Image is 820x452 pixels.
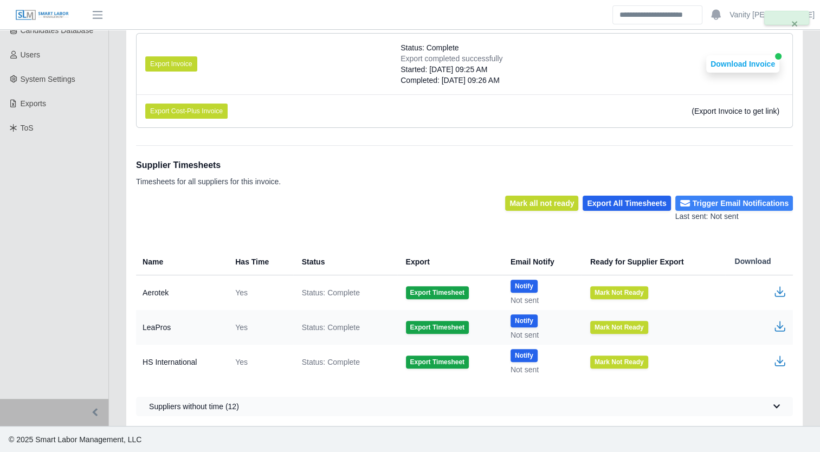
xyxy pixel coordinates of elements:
[406,321,469,334] button: Export Timesheet
[136,397,793,416] button: Suppliers without time (12)
[675,196,793,211] button: Trigger Email Notifications
[21,75,75,83] span: System Settings
[302,357,360,367] span: Status: Complete
[136,248,227,275] th: Name
[583,196,670,211] button: Export All Timesheets
[406,286,469,299] button: Export Timesheet
[149,401,239,412] span: Suppliers without time (12)
[505,196,578,211] button: Mark all not ready
[511,364,573,375] div: Not sent
[15,9,69,21] img: SLM Logo
[136,176,281,187] p: Timesheets for all suppliers for this invoice.
[401,75,502,86] div: Completed: [DATE] 09:26 AM
[675,211,793,222] div: Last sent: Not sent
[401,53,502,64] div: Export completed successfully
[511,295,573,306] div: Not sent
[227,310,293,345] td: Yes
[227,248,293,275] th: Has Time
[401,42,459,53] span: Status: Complete
[729,9,815,21] a: Vanity [PERSON_NAME]
[145,56,197,72] button: Export Invoice
[706,55,779,73] button: Download Invoice
[21,124,34,132] span: ToS
[590,356,648,369] button: Mark Not Ready
[692,107,779,115] span: (Export Invoice to get link)
[612,5,702,24] input: Search
[590,286,648,299] button: Mark Not Ready
[136,345,227,379] td: HS International
[136,275,227,311] td: Aerotek
[511,314,538,327] button: Notify
[726,248,793,275] th: Download
[227,345,293,379] td: Yes
[502,248,582,275] th: Email Notify
[145,104,228,119] button: Export Cost-Plus Invoice
[21,50,41,59] span: Users
[293,248,397,275] th: Status
[21,99,46,108] span: Exports
[397,248,502,275] th: Export
[136,310,227,345] td: LeaPros
[582,248,726,275] th: Ready for Supplier Export
[401,64,502,75] div: Started: [DATE] 09:25 AM
[590,321,648,334] button: Mark Not Ready
[136,159,281,172] h1: Supplier Timesheets
[511,349,538,362] button: Notify
[406,356,469,369] button: Export Timesheet
[9,435,141,444] span: © 2025 Smart Labor Management, LLC
[791,17,798,30] span: ×
[511,330,573,340] div: Not sent
[511,280,538,293] button: Notify
[706,60,779,68] a: Download Invoice
[302,322,360,333] span: Status: Complete
[21,26,94,35] span: Candidates Database
[302,287,360,298] span: Status: Complete
[227,275,293,311] td: Yes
